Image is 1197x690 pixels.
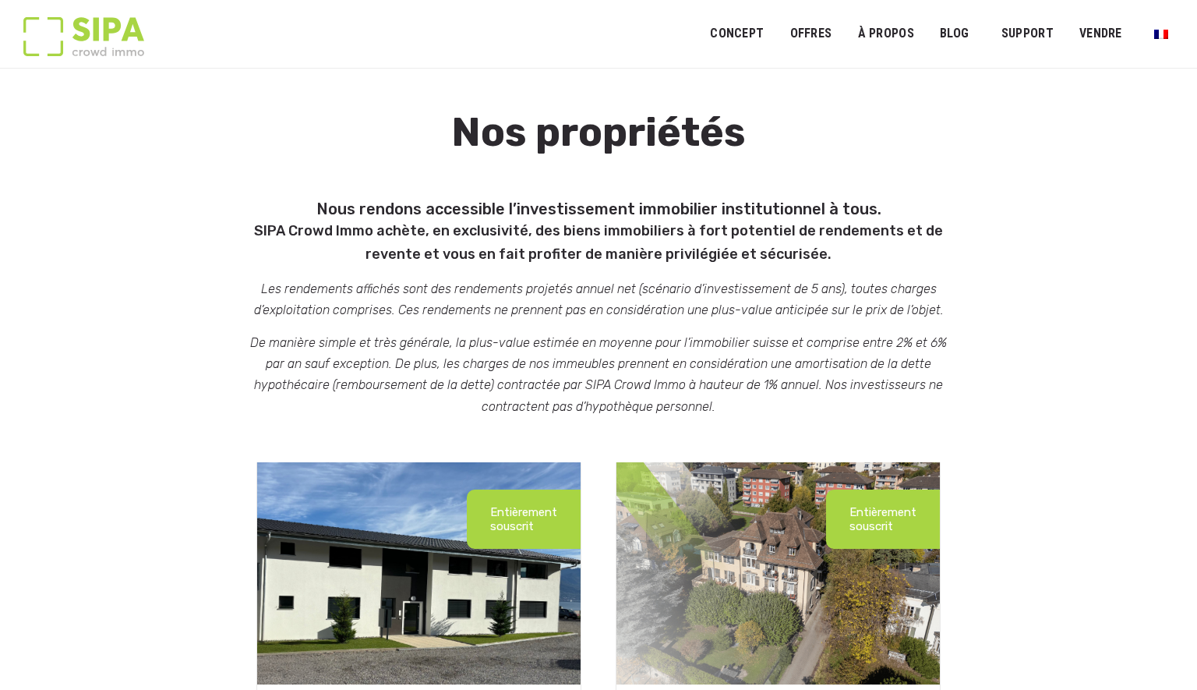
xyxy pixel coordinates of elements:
[849,505,916,533] p: Entièrement souscrit
[249,193,948,267] h5: Nous rendons accessible l’investissement immobilier institutionnel à tous.
[991,16,1064,51] a: SUPPORT
[847,16,924,51] a: À PROPOS
[254,281,944,317] em: Les rendements affichés sont des rendements projetés annuel net (scénario d’investissement de 5 a...
[249,219,948,267] p: SIPA Crowd Immo achète, en exclusivité, des biens immobiliers à fort potentiel de rendements et d...
[1144,19,1178,48] a: Passer à
[1069,16,1132,51] a: VENDRE
[700,16,774,51] a: Concept
[490,505,557,533] p: Entièrement souscrit
[710,14,1174,53] nav: Menu principal
[250,335,947,414] em: De manière simple et très générale, la plus-value estimée en moyenne pour l’immobilier suisse et ...
[23,17,144,56] img: Logo
[257,462,581,685] img: st-gin-iii
[930,16,980,51] a: Blog
[779,16,842,51] a: OFFRES
[249,111,948,192] h1: Nos propriétés
[1154,30,1168,39] img: Français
